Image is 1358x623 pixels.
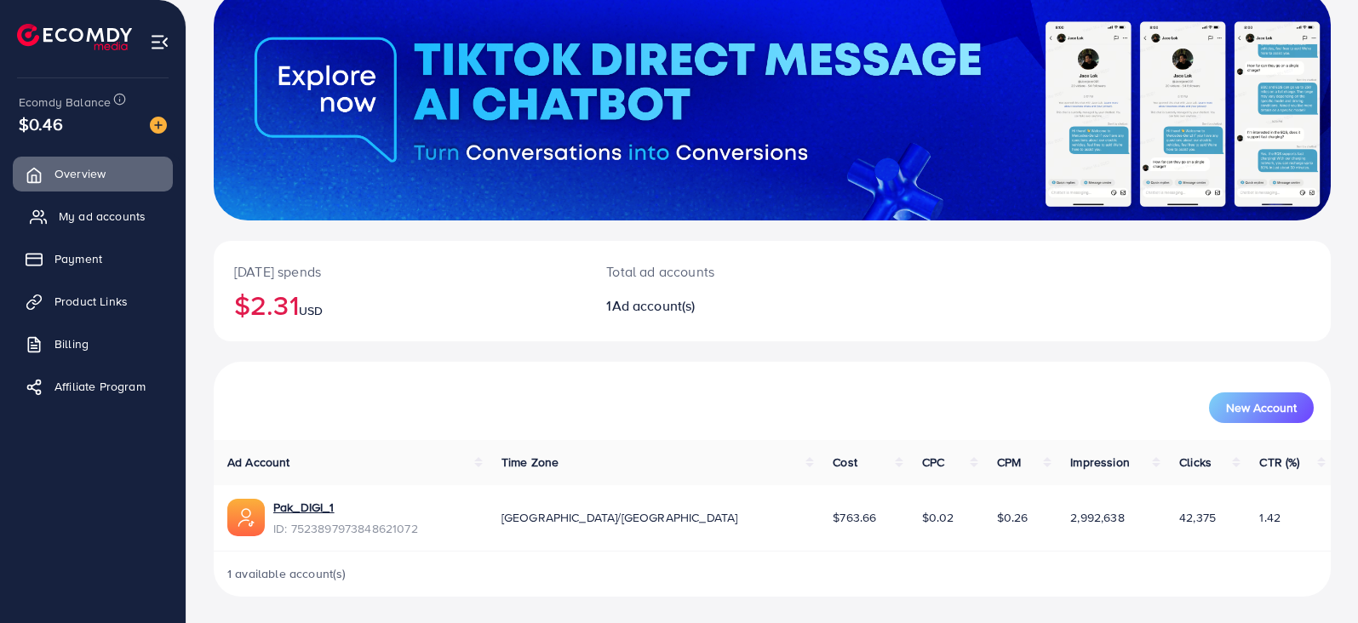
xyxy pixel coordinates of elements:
span: Overview [54,165,106,182]
span: $763.66 [833,509,876,526]
span: USD [299,302,323,319]
span: 1.42 [1259,509,1281,526]
h2: $2.31 [234,289,565,321]
span: CTR (%) [1259,454,1299,471]
p: [DATE] spends [234,261,565,282]
span: 2,992,638 [1070,509,1124,526]
span: [GEOGRAPHIC_DATA]/[GEOGRAPHIC_DATA] [501,509,738,526]
span: 1 available account(s) [227,565,347,582]
span: $0.46 [19,111,63,136]
img: image [150,117,167,134]
span: 42,375 [1179,509,1216,526]
span: Time Zone [501,454,559,471]
h2: 1 [606,298,845,314]
span: Ecomdy Balance [19,94,111,111]
span: Clicks [1179,454,1212,471]
span: CPM [997,454,1021,471]
span: ID: 7523897973848621072 [273,520,418,537]
span: CPC [922,454,944,471]
span: $0.02 [922,509,954,526]
span: Impression [1070,454,1130,471]
span: Ad account(s) [612,296,696,315]
button: New Account [1209,392,1314,423]
a: Affiliate Program [13,369,173,403]
span: Payment [54,250,102,267]
span: $0.26 [997,509,1029,526]
span: New Account [1226,402,1297,414]
a: Pak_DIGI_1 [273,499,418,516]
a: Billing [13,327,173,361]
iframe: Chat [1286,546,1345,610]
span: Affiliate Program [54,378,146,395]
span: My ad accounts [59,208,146,225]
span: Product Links [54,293,128,310]
img: menu [150,32,169,52]
a: My ad accounts [13,199,173,233]
a: Payment [13,242,173,276]
img: ic-ads-acc.e4c84228.svg [227,499,265,536]
span: Cost [833,454,857,471]
span: Ad Account [227,454,290,471]
a: Product Links [13,284,173,318]
span: Billing [54,335,89,352]
img: logo [17,24,132,50]
a: Overview [13,157,173,191]
p: Total ad accounts [606,261,845,282]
